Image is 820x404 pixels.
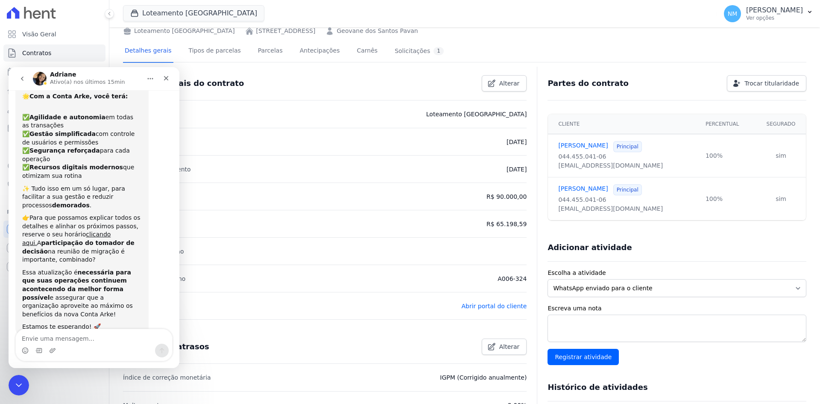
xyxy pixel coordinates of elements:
[744,79,799,88] span: Trocar titularidade
[486,219,527,229] p: R$ 65.198,59
[717,2,820,26] button: NM [PERSON_NAME] Ver opções
[482,75,527,91] a: Alterar
[14,202,123,234] b: necessária para que suas operações continuem acontecendo da melhor forma possível
[486,192,527,202] p: R$ 90.000,00
[746,15,803,21] p: Ver opções
[3,176,105,193] a: Negativação
[548,268,806,277] label: Escolha a atividade
[461,303,527,310] a: Abrir portal do cliente
[3,44,105,62] a: Contratos
[548,382,647,392] h3: Histórico de atividades
[558,152,695,161] div: 044.455.041-06
[558,195,695,204] div: 044.455.041-06
[3,221,105,238] a: Recebíveis
[507,137,527,147] p: [DATE]
[3,26,105,43] a: Visão Geral
[3,157,105,174] a: Crédito
[44,135,81,142] b: demorados
[14,172,126,188] b: participação do tomador de decisão
[123,40,173,63] a: Detalhes gerais
[727,75,806,91] a: Trocar titularidade
[14,147,133,197] div: 👉Para que possamos explicar todos os detalhes e alinhar os próximos passos, reserve o seu horário...
[41,280,47,287] button: Upload do anexo
[21,47,97,53] b: Agilidade e autonomia
[3,139,105,156] a: Transferências
[558,204,695,213] div: [EMAIL_ADDRESS][DOMAIN_NAME]
[355,40,379,63] a: Carnês
[498,274,527,284] p: A006-324
[21,63,87,70] b: Gestão simplificada
[146,277,160,290] button: Enviar uma mensagem
[548,304,806,313] label: Escreva uma nota
[13,280,20,287] button: Selecionador de Emoji
[499,342,520,351] span: Alterar
[21,80,91,87] b: Segurança reforçada
[548,349,619,365] input: Registrar atividade
[433,47,444,55] div: 1
[756,134,806,177] td: sim
[14,17,133,33] div: 🌟
[123,372,211,383] p: Índice de correção monetária
[14,256,133,264] div: Estamos te esperando! 🚀
[3,239,105,257] a: Conta Hent
[746,6,803,15] p: [PERSON_NAME]
[7,207,102,217] div: Plataformas
[756,114,806,134] th: Segurado
[123,27,235,35] div: Loteamento [GEOGRAPHIC_DATA]
[393,40,445,63] a: Solicitações1
[558,141,608,150] a: [PERSON_NAME]
[548,78,629,88] h3: Partes do contrato
[3,82,105,99] a: Lotes
[613,184,642,195] span: Principal
[482,339,527,355] a: Alterar
[700,114,756,134] th: Percentual
[395,47,444,55] div: Solicitações
[14,38,133,113] div: ✅ em todas as transações ✅ com controle de usuários e permissões ✅ para cada operação ✅ que otimi...
[27,280,34,287] button: Selecionador de GIF
[14,118,133,143] div: ✨ Tudo isso em um só lugar, para facilitar a sua gestão e reduzir processos .
[426,109,527,119] p: Loteamento [GEOGRAPHIC_DATA]
[440,372,527,383] p: IGPM (Corrigido anualmente)
[14,201,133,252] div: Essa atualização é e assegurar que a organização aproveite ao máximo os benefícios da nova Conta ...
[298,40,342,63] a: Antecipações
[728,11,738,17] span: NM
[9,67,179,368] iframe: Intercom live chat
[3,63,105,80] a: Parcelas
[499,79,520,88] span: Alterar
[22,30,56,38] span: Visão Geral
[21,97,114,103] b: Recursos digitais modernos
[613,141,642,152] span: Principal
[21,26,119,32] b: Com a Conta Arke, você terá:
[3,101,105,118] a: Clientes
[756,177,806,221] td: sim
[3,120,105,137] a: Minha Carteira
[700,177,756,221] td: 100%
[256,27,316,35] a: [STREET_ADDRESS]
[548,114,700,134] th: Cliente
[548,242,632,253] h3: Adicionar atividade
[256,40,284,63] a: Parcelas
[187,40,243,63] a: Tipos de parcelas
[123,5,264,21] button: Loteamento [GEOGRAPHIC_DATA]
[123,78,244,88] h3: Detalhes gerais do contrato
[700,134,756,177] td: 100%
[123,246,184,257] p: Tipo de amortização
[507,164,527,174] p: [DATE]
[7,262,164,277] textarea: Envie uma mensagem...
[22,49,51,57] span: Contratos
[337,27,418,35] a: Geovane dos Santos Pavan
[558,161,695,170] div: [EMAIL_ADDRESS][DOMAIN_NAME]
[558,184,608,193] a: [PERSON_NAME]
[9,375,29,395] iframe: Intercom live chat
